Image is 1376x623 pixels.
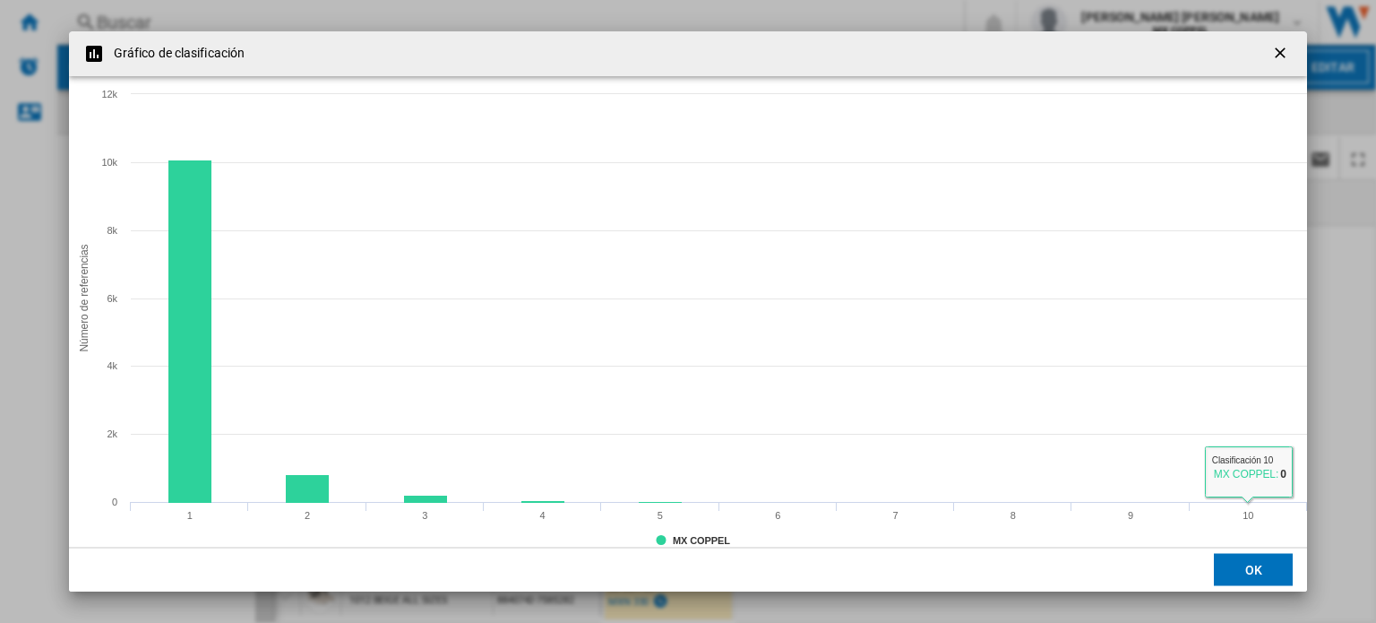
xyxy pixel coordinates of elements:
[107,293,117,304] tspan: 6k
[107,225,117,236] tspan: 8k
[1010,510,1016,521] tspan: 8
[112,497,117,507] tspan: 0
[101,89,117,100] tspan: 12k
[305,510,310,521] tspan: 2
[422,510,427,521] tspan: 3
[69,31,1307,593] md-dialog: Product popup
[1271,44,1293,65] ng-md-icon: getI18NText('BUTTONS.CLOSE_DIALOG')
[539,510,545,521] tspan: 4
[107,360,117,371] tspan: 4k
[1214,554,1293,586] button: OK
[892,510,898,521] tspan: 7
[673,535,730,546] tspan: MX COPPEL
[1128,510,1133,521] tspan: 9
[77,244,90,351] tspan: Número de referencias
[775,510,780,521] tspan: 6
[107,428,117,439] tspan: 2k
[1243,510,1253,521] tspan: 10
[186,510,192,521] tspan: 1
[658,510,663,521] tspan: 5
[101,157,117,168] tspan: 10k
[1264,36,1300,72] button: getI18NText('BUTTONS.CLOSE_DIALOG')
[105,45,245,63] h4: Gráfico de clasificación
